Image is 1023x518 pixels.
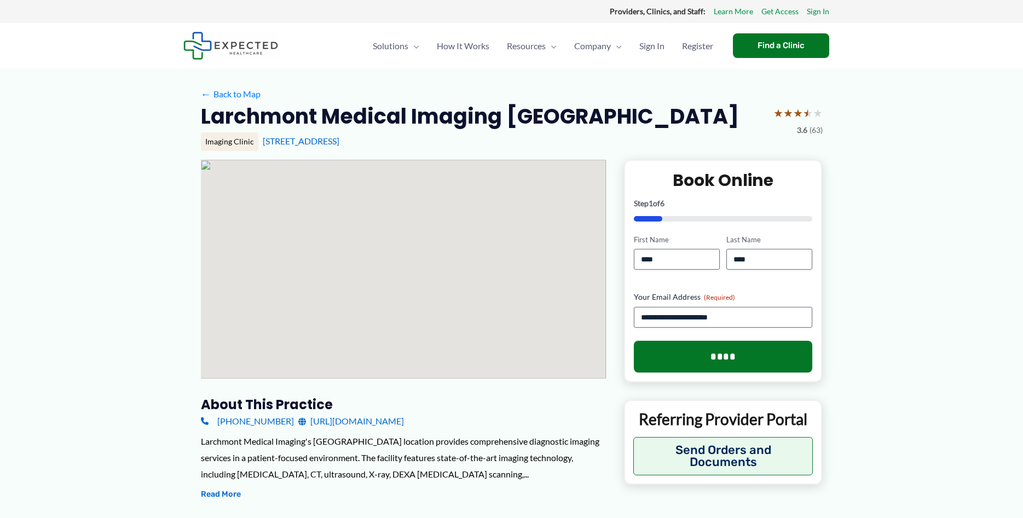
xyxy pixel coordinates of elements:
[726,235,812,245] label: Last Name
[201,433,606,482] div: Larchmont Medical Imaging's [GEOGRAPHIC_DATA] location provides comprehensive diagnostic imaging ...
[803,103,813,123] span: ★
[201,396,606,413] h3: About this practice
[298,413,404,429] a: [URL][DOMAIN_NAME]
[183,32,278,60] img: Expected Healthcare Logo - side, dark font, small
[631,27,673,65] a: Sign In
[565,27,631,65] a: CompanyMenu Toggle
[428,27,498,65] a: How It Works
[660,199,664,208] span: 6
[201,413,294,429] a: [PHONE_NUMBER]
[201,132,258,151] div: Imaging Clinic
[634,200,813,207] p: Step of
[364,27,428,65] a: SolutionsMenu Toggle
[507,27,546,65] span: Resources
[810,123,823,137] span: (63)
[364,27,722,65] nav: Primary Site Navigation
[634,235,720,245] label: First Name
[761,4,799,19] a: Get Access
[201,86,261,102] a: ←Back to Map
[201,103,739,130] h2: Larchmont Medical Imaging [GEOGRAPHIC_DATA]
[807,4,829,19] a: Sign In
[682,27,713,65] span: Register
[714,4,753,19] a: Learn More
[610,7,706,16] strong: Providers, Clinics, and Staff:
[673,27,722,65] a: Register
[797,123,807,137] span: 3.6
[373,27,408,65] span: Solutions
[611,27,622,65] span: Menu Toggle
[813,103,823,123] span: ★
[201,488,241,501] button: Read More
[633,437,813,475] button: Send Orders and Documents
[263,136,339,146] a: [STREET_ADDRESS]
[733,33,829,58] a: Find a Clinic
[649,199,653,208] span: 1
[498,27,565,65] a: ResourcesMenu Toggle
[408,27,419,65] span: Menu Toggle
[574,27,611,65] span: Company
[639,27,664,65] span: Sign In
[634,292,813,302] label: Your Email Address
[201,89,211,99] span: ←
[783,103,793,123] span: ★
[704,293,735,301] span: (Required)
[546,27,557,65] span: Menu Toggle
[773,103,783,123] span: ★
[634,170,813,191] h2: Book Online
[437,27,489,65] span: How It Works
[633,409,813,429] p: Referring Provider Portal
[793,103,803,123] span: ★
